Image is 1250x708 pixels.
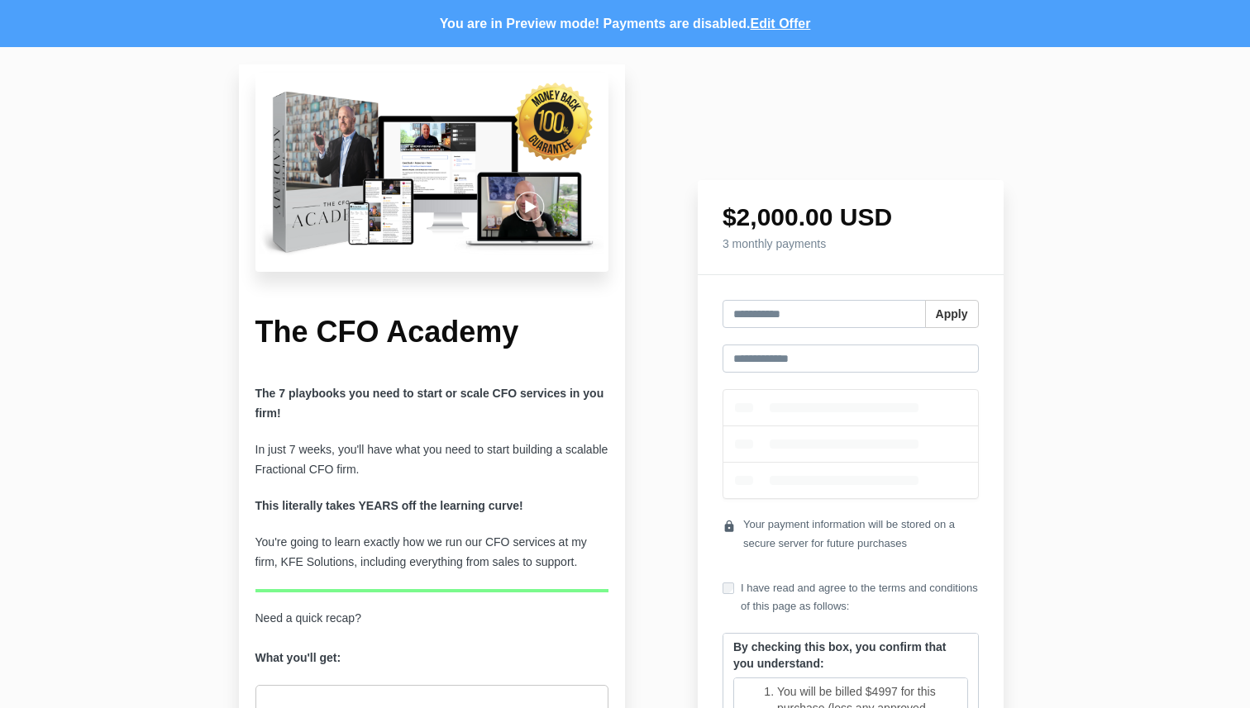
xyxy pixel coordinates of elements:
p: You're going to learn exactly how we run our CFO services at my firm, KFE Solutions, including ev... [255,533,609,573]
button: Apply [925,300,979,328]
p: In just 7 weeks, you'll have what you need to start building a scalable Fractional CFO firm. [255,440,609,480]
strong: What you'll get: [255,651,341,664]
a: Edit Offer [750,17,810,31]
p: Need a quick recap? [255,609,609,668]
p: You are in Preview mode! Payments are disabled. [440,12,811,35]
img: c16be55-448c-d20c-6def-ad6c686240a2_Untitled_design-20.png [255,73,609,271]
h1: $2,000.00 USD [723,205,979,230]
label: I have read and agree to the terms and conditions of this page as follows: [723,579,979,615]
strong: By checking this box, you confirm that you understand: [733,640,946,670]
i: lock [723,516,736,538]
h4: 3 monthly payments [723,238,979,249]
input: I have read and agree to the terms and conditions of this page as follows: [723,582,734,594]
b: The 7 playbooks you need to start or scale CFO services in you firm! [255,387,604,420]
h1: The CFO Academy [255,313,609,352]
strong: This literally takes YEARS off the learning curve! [255,499,523,512]
span: Your payment information will be stored on a secure server for future purchases [743,516,979,552]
